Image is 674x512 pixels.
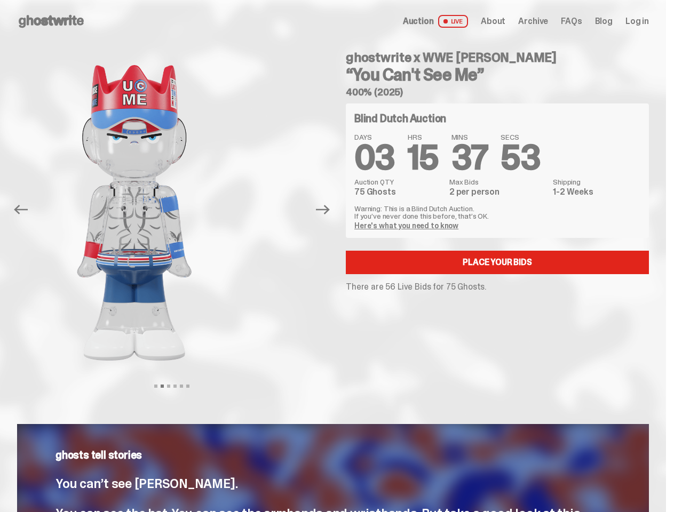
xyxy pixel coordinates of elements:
a: Place your Bids [346,251,649,274]
span: 37 [451,135,488,180]
h5: 400% (2025) [346,87,649,97]
img: John_Cena_Hero_3.png [308,43,580,383]
button: View slide 2 [161,385,164,388]
button: View slide 5 [180,385,183,388]
button: View slide 1 [154,385,157,388]
p: ghosts tell stories [55,450,610,460]
h4: Blind Dutch Auction [354,113,446,124]
a: Here's what you need to know [354,221,458,230]
p: There are 56 Live Bids for 75 Ghosts. [346,283,649,291]
span: DAYS [354,133,395,141]
dd: 2 per person [449,188,546,196]
a: FAQs [561,17,582,26]
span: LIVE [438,15,469,28]
span: MINS [451,133,488,141]
h3: “You Can't See Me” [346,66,649,83]
dd: 75 Ghosts [354,188,443,196]
a: About [481,17,505,26]
button: Next [311,198,335,221]
h4: ghostwrite x WWE [PERSON_NAME] [346,51,649,64]
span: SECS [501,133,540,141]
dt: Auction QTY [354,178,443,186]
dd: 1-2 Weeks [553,188,640,196]
button: View slide 3 [167,385,170,388]
span: 03 [354,135,395,180]
span: 15 [408,135,439,180]
a: Log in [625,17,649,26]
a: Archive [518,17,548,26]
button: View slide 6 [186,385,189,388]
dt: Shipping [553,178,640,186]
span: HRS [408,133,439,141]
p: Warning: This is a Blind Dutch Auction. If you’ve never done this before, that’s OK. [354,205,640,220]
button: View slide 4 [173,385,177,388]
span: Auction [403,17,434,26]
span: You can’t see [PERSON_NAME]. [55,475,237,492]
a: Auction LIVE [403,15,468,28]
a: Blog [595,17,613,26]
span: 53 [501,135,540,180]
dt: Max Bids [449,178,546,186]
button: Previous [9,198,33,221]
